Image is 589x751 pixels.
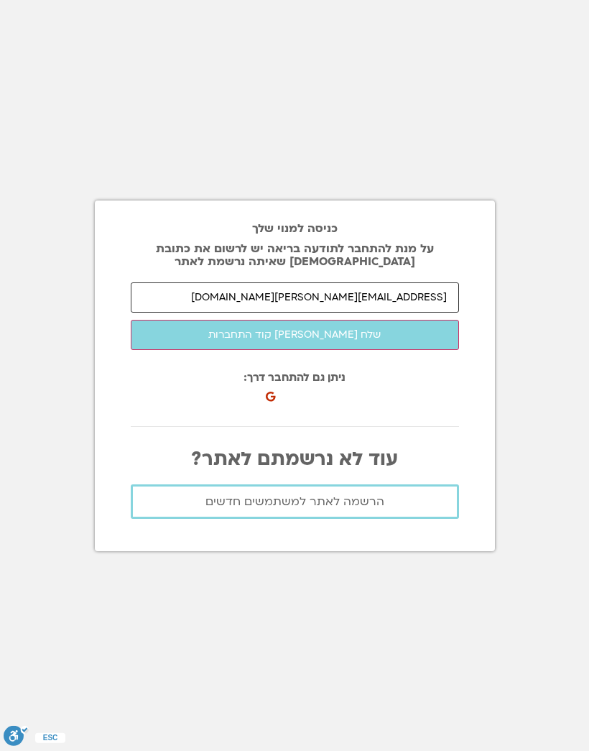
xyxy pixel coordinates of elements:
button: שלח [PERSON_NAME] קוד התחברות [131,320,459,350]
div: כניסה באמצעות חשבון Google. פתיחה בכרטיסייה חדשה [261,376,419,407]
p: עוד לא נרשמתם לאתר? [131,448,459,470]
p: על מנת להתחבר לתודעה בריאה יש לרשום את כתובת [DEMOGRAPHIC_DATA] שאיתה נרשמת לאתר [131,242,459,268]
a: הרשמה לאתר למשתמשים חדשים [131,484,459,519]
span: הרשמה לאתר למשתמשים חדשים [205,495,384,508]
input: האימייל איתו נרשמת לאתר [131,282,459,313]
h2: כניסה למנוי שלך [131,222,459,235]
